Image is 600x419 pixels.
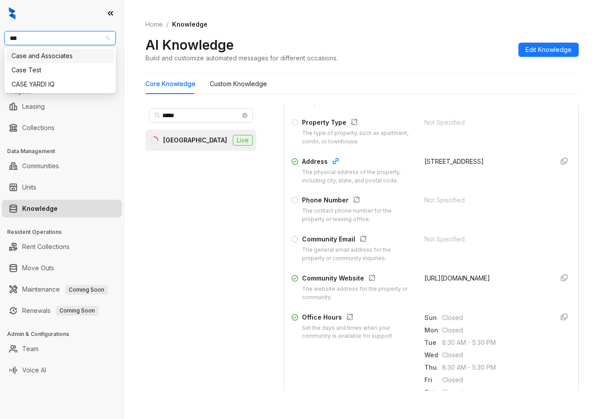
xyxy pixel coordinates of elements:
div: Build and customize automated messages for different occasions. [145,53,338,63]
li: Leasing [2,98,122,115]
div: Phone Number [302,195,414,207]
li: Voice AI [2,361,122,379]
span: Coming Soon [65,285,108,295]
div: [STREET_ADDRESS] [424,157,547,166]
li: Leads [2,59,122,77]
span: Thu [424,363,442,372]
div: The website address for the property or community. [302,285,413,302]
div: Office Hours [302,312,414,324]
div: Community Email [302,234,414,246]
a: Knowledge [22,200,58,217]
li: Collections [2,119,122,137]
a: Collections [22,119,55,137]
div: Custom Knowledge [210,79,267,89]
span: Fri [424,375,442,385]
li: Knowledge [2,200,122,217]
div: Community Website [302,273,413,285]
a: Home [144,20,165,29]
li: Team [2,340,122,358]
span: Knowledge [172,20,208,28]
span: Edit Knowledge [525,45,572,55]
span: Closed [442,313,547,323]
div: Not Specified [424,118,547,127]
li: Renewals [2,302,122,320]
span: Live [233,135,253,146]
div: Case Test [6,63,114,77]
span: 8:30 AM - 5:30 PM [442,338,547,348]
li: Units [2,178,122,196]
span: Sat [424,387,442,397]
div: Case Test [12,65,109,75]
span: close-circle [242,113,247,118]
li: Maintenance [2,281,122,298]
span: Sun [424,313,442,323]
span: Tue [424,338,442,348]
h3: Admin & Configurations [7,330,124,338]
a: Communities [22,157,59,175]
span: search [154,112,161,119]
div: [GEOGRAPHIC_DATA] [163,135,227,145]
span: [URL][DOMAIN_NAME] [424,274,490,282]
a: Units [22,178,36,196]
span: Closed [442,375,547,385]
div: Not Specified [424,234,547,244]
div: Property Type [302,118,414,129]
a: Leasing [22,98,45,115]
h2: AI Knowledge [145,36,234,53]
span: Closed [442,350,547,360]
button: Edit Knowledge [518,43,579,57]
div: Set the days and times when your community is available for support [302,324,414,341]
img: logo [9,7,16,20]
a: RenewalsComing Soon [22,302,98,320]
span: Wed [424,350,442,360]
li: Move Outs [2,259,122,277]
a: Voice AI [22,361,46,379]
div: The physical address of the property, including city, state, and postal code. [302,168,414,185]
div: Not Specified [424,195,547,205]
div: CASE YARDI IQ [6,77,114,91]
li: Rent Collections [2,238,122,256]
div: Case and Associates [6,49,114,63]
span: Closed [442,325,547,335]
div: Case and Associates [12,51,109,61]
h3: Data Management [7,147,124,155]
div: The type of property, such as apartment, condo, or townhouse. [302,129,414,146]
div: The general email address for the property or community inquiries. [302,246,414,263]
li: / [166,20,169,29]
li: Communities [2,157,122,175]
span: Mon [424,325,442,335]
a: Team [22,340,39,358]
span: 8:30 AM - 5:30 PM [442,363,547,372]
a: Move Outs [22,259,54,277]
span: Closed [442,387,547,397]
span: Coming Soon [56,306,98,316]
div: Address [302,157,414,168]
h3: Resident Operations [7,228,124,236]
div: CASE YARDI IQ [12,79,109,89]
div: Core Knowledge [145,79,196,89]
a: Rent Collections [22,238,70,256]
div: The contact phone number for the property or leasing office. [302,207,414,224]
